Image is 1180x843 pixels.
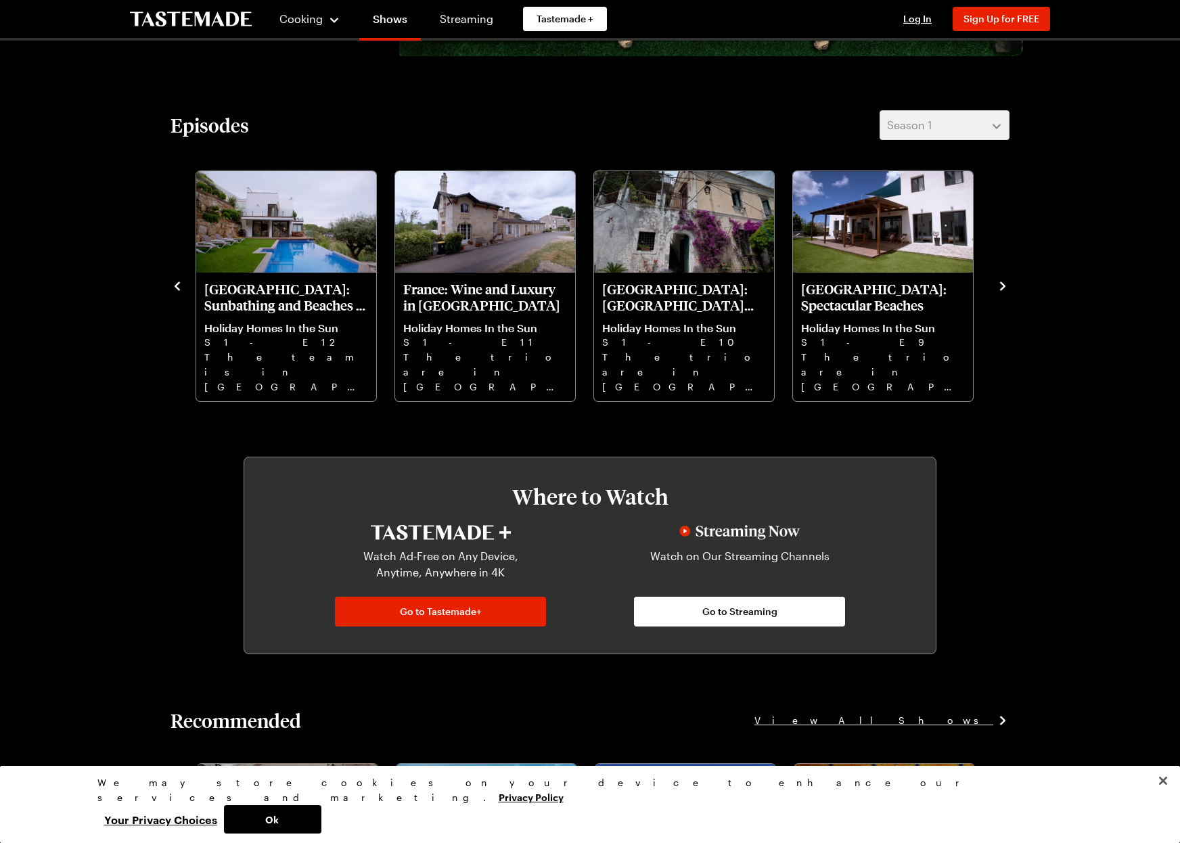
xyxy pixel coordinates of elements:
[903,13,932,24] span: Log In
[171,708,301,733] h2: Recommended
[594,171,774,273] img: Italy: Salerno and the Amalfi Coast
[702,605,777,618] span: Go to Streaming
[634,597,845,626] a: Go to Streaming
[801,335,965,350] p: S1 - E9
[403,281,567,393] a: France: Wine and Luxury in Bordeaux
[890,12,945,26] button: Log In
[97,775,1072,834] div: Privacy
[602,321,766,335] p: Holiday Homes In the Sun
[593,167,792,403] div: 21 / 30
[523,7,607,31] a: Tastemade +
[400,605,482,618] span: Go to Tastemade+
[887,117,932,133] span: Season 1
[679,525,800,540] img: Streaming
[403,321,567,335] p: Holiday Homes In the Sun
[537,12,593,26] span: Tastemade +
[196,171,376,401] div: Spain: Sunbathing and Beaches of Begur
[335,597,546,626] a: Go to Tastemade+
[996,277,1009,293] button: navigate to next item
[403,350,567,393] p: The trio are in [GEOGRAPHIC_DATA] near [GEOGRAPHIC_DATA] and deep in the heart of one of France’s...
[754,713,993,728] span: View All Shows
[602,350,766,393] p: The trio are in [GEOGRAPHIC_DATA], on Italy’s west coast, competing to find the perfect family ho...
[793,171,973,401] div: Spain: Spectacular Beaches
[602,335,766,350] p: S1 - E10
[499,790,564,803] a: More information about your privacy, opens in a new tab
[279,3,340,35] button: Cooking
[394,167,593,403] div: 20 / 30
[171,277,184,293] button: navigate to previous item
[801,281,965,393] a: Spain: Spectacular Beaches
[880,110,1009,140] button: Season 1
[792,167,991,403] div: 22 / 30
[359,3,421,41] a: Shows
[97,805,224,834] button: Your Privacy Choices
[395,171,575,401] div: France: Wine and Luxury in Bordeaux
[97,775,1072,805] div: We may store cookies on your device to enhance our services and marketing.
[204,281,368,313] p: [GEOGRAPHIC_DATA]: Sunbathing and Beaches of Begur
[224,805,321,834] button: Ok
[343,548,538,580] p: Watch Ad-Free on Any Device, Anytime, Anywhere in 4K
[371,525,511,540] img: Tastemade+
[171,113,249,137] h2: Episodes
[285,484,895,509] h3: Where to Watch
[395,171,575,273] img: France: Wine and Luxury in Bordeaux
[594,171,774,401] div: Italy: Salerno and the Amalfi Coast
[963,13,1039,24] span: Sign Up for FREE
[196,171,376,273] img: Spain: Sunbathing and Beaches of Begur
[642,548,837,580] p: Watch on Our Streaming Channels
[403,335,567,350] p: S1 - E11
[204,281,368,393] a: Spain: Sunbathing and Beaches of Begur
[130,12,252,27] a: To Tastemade Home Page
[602,281,766,393] a: Italy: Salerno and the Amalfi Coast
[801,350,965,393] p: The trio are in [GEOGRAPHIC_DATA], looking for holiday homes that show us everything the island h...
[279,12,323,25] span: Cooking
[602,281,766,313] p: [GEOGRAPHIC_DATA]: [GEOGRAPHIC_DATA] and the Amalfi Coast
[204,335,368,350] p: S1 - E12
[1148,766,1178,796] button: Close
[793,171,973,273] img: Spain: Spectacular Beaches
[204,321,368,335] p: Holiday Homes In the Sun
[801,321,965,335] p: Holiday Homes In the Sun
[403,281,567,313] p: France: Wine and Luxury in [GEOGRAPHIC_DATA]
[204,350,368,393] p: The team is in [GEOGRAPHIC_DATA], competing to find the best holiday home with a truly mind-blowi...
[801,281,965,313] p: [GEOGRAPHIC_DATA]: Spectacular Beaches
[953,7,1050,31] button: Sign Up for FREE
[195,167,394,403] div: 19 / 30
[754,713,1009,728] a: View All Shows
